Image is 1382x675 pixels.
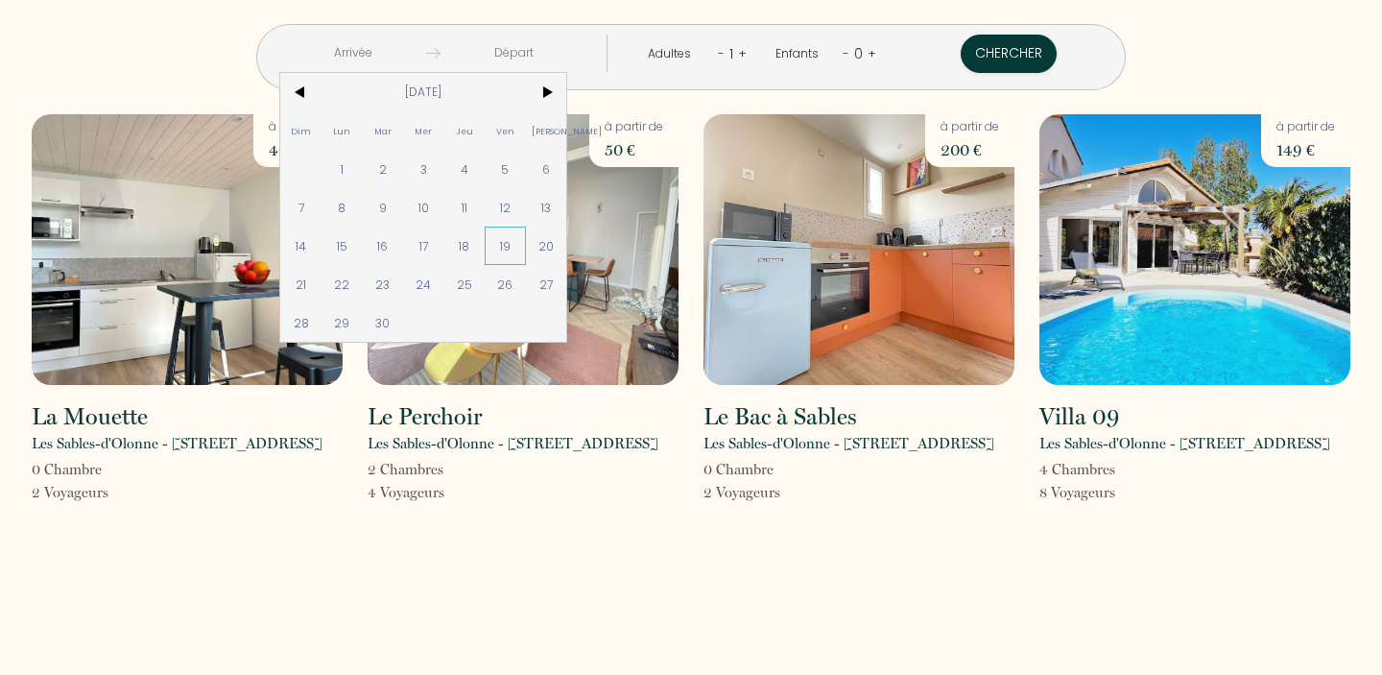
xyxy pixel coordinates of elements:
[441,35,587,72] input: Départ
[439,484,444,501] span: s
[362,265,403,303] span: 23
[32,405,148,428] h2: La Mouette
[280,188,322,227] span: 7
[485,265,526,303] span: 26
[279,35,426,72] input: Arrivée
[322,265,363,303] span: 22
[485,150,526,188] span: 5
[485,227,526,265] span: 19
[444,265,486,303] span: 25
[403,111,444,150] span: Mer
[526,150,567,188] span: 6
[403,188,444,227] span: 10
[775,45,825,63] div: Enfants
[322,150,363,188] span: 1
[322,111,363,150] span: Lun
[738,44,747,62] a: +
[403,227,444,265] span: 17
[605,118,663,136] p: à partir de
[485,111,526,150] span: Ven
[703,481,780,504] p: 2 Voyageur
[32,114,343,385] img: rental-image
[368,458,444,481] p: 2 Chambre
[444,150,486,188] span: 4
[526,265,567,303] span: 27
[362,111,403,150] span: Mar
[362,150,403,188] span: 2
[322,73,526,111] span: [DATE]
[941,136,999,163] p: 200 €
[362,188,403,227] span: 9
[322,303,363,342] span: 29
[269,118,327,136] p: à partir de
[1276,136,1335,163] p: 149 €
[843,44,849,62] a: -
[280,227,322,265] span: 14
[526,111,567,150] span: [PERSON_NAME]
[605,136,663,163] p: 50 €
[444,188,486,227] span: 11
[1109,461,1115,478] span: s
[725,38,738,69] div: 1
[868,44,876,62] a: +
[426,46,441,60] img: guests
[322,227,363,265] span: 15
[280,111,322,150] span: Dim
[703,432,994,455] p: Les Sables-d'Olonne - [STREET_ADDRESS]
[368,481,444,504] p: 4 Voyageur
[941,118,999,136] p: à partir de
[444,227,486,265] span: 18
[362,303,403,342] span: 30
[849,38,868,69] div: 0
[1039,114,1350,385] img: rental-image
[526,227,567,265] span: 20
[280,265,322,303] span: 21
[485,188,526,227] span: 12
[1039,432,1330,455] p: Les Sables-d'Olonne - [STREET_ADDRESS]
[444,111,486,150] span: Jeu
[103,484,108,501] span: s
[269,136,327,163] p: 40 €
[961,35,1057,73] button: Chercher
[1109,484,1115,501] span: s
[280,303,322,342] span: 28
[362,227,403,265] span: 16
[280,73,322,111] span: <
[368,405,482,428] h2: Le Perchoir
[526,73,567,111] span: >
[438,461,443,478] span: s
[403,150,444,188] span: 3
[368,432,658,455] p: Les Sables-d'Olonne - [STREET_ADDRESS]
[774,484,780,501] span: s
[32,458,108,481] p: 0 Chambre
[526,188,567,227] span: 13
[1276,118,1335,136] p: à partir de
[703,458,780,481] p: 0 Chambre
[1039,458,1115,481] p: 4 Chambre
[322,188,363,227] span: 8
[703,405,857,428] h2: Le Bac à Sables
[1039,405,1120,428] h2: Villa 09
[648,45,698,63] div: Adultes
[403,265,444,303] span: 24
[718,44,725,62] a: -
[32,481,108,504] p: 2 Voyageur
[1039,481,1115,504] p: 8 Voyageur
[703,114,1014,385] img: rental-image
[32,432,322,455] p: Les Sables-d'Olonne - [STREET_ADDRESS]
